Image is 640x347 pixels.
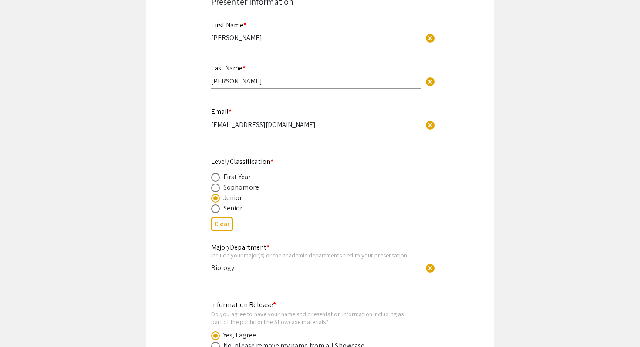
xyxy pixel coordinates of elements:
[425,120,435,130] span: cancel
[211,310,415,325] div: Do you agree to have your name and presentation information including as part of the public onlin...
[223,330,256,340] div: Yes, I agree
[223,203,243,214] div: Senior
[211,300,276,309] mat-label: Information Release
[223,193,243,203] div: Junior
[223,182,259,193] div: Sophomore
[211,217,233,231] button: Clear
[211,63,246,73] mat-label: Last Name
[211,157,273,166] mat-label: Level/Classification
[421,259,439,277] button: Clear
[425,77,435,87] span: cancel
[211,263,421,272] input: Type Here
[211,33,421,42] input: Type Here
[421,116,439,133] button: Clear
[421,73,439,90] button: Clear
[7,308,37,340] iframe: Chat
[211,77,421,86] input: Type Here
[211,120,421,129] input: Type Here
[421,29,439,47] button: Clear
[211,20,246,30] mat-label: First Name
[425,33,435,43] span: cancel
[425,263,435,274] span: cancel
[211,243,269,252] mat-label: Major/Department
[211,107,232,116] mat-label: Email
[223,172,251,182] div: First Year
[211,251,421,259] div: Include your major(s) or the academic departments tied to your presentation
